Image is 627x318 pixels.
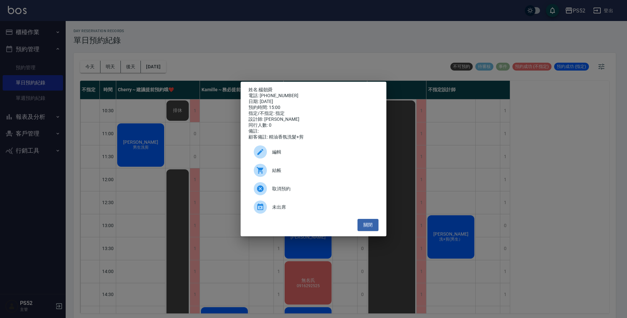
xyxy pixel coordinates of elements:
p: 姓名: [249,87,378,93]
div: 電話: [PHONE_NUMBER] [249,93,378,99]
a: 楊朝舜 [259,87,272,92]
div: 日期: [DATE] [249,99,378,105]
span: 編輯 [272,149,373,156]
div: 備註: [249,128,378,134]
div: 未出席 [249,198,378,216]
div: 指定/不指定: 指定 [249,111,378,117]
div: 預約時間: 15:00 [249,105,378,111]
span: 未出席 [272,204,373,211]
div: 編輯 [249,143,378,161]
span: 結帳 [272,167,373,174]
div: 顧客備註: 精油香氛洗髮+剪 [249,134,378,140]
div: 取消預約 [249,180,378,198]
span: 取消預約 [272,185,373,192]
div: 同行人數: 0 [249,122,378,128]
button: 關閉 [357,219,378,231]
div: 設計師: [PERSON_NAME] [249,117,378,122]
a: 結帳 [249,161,378,180]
